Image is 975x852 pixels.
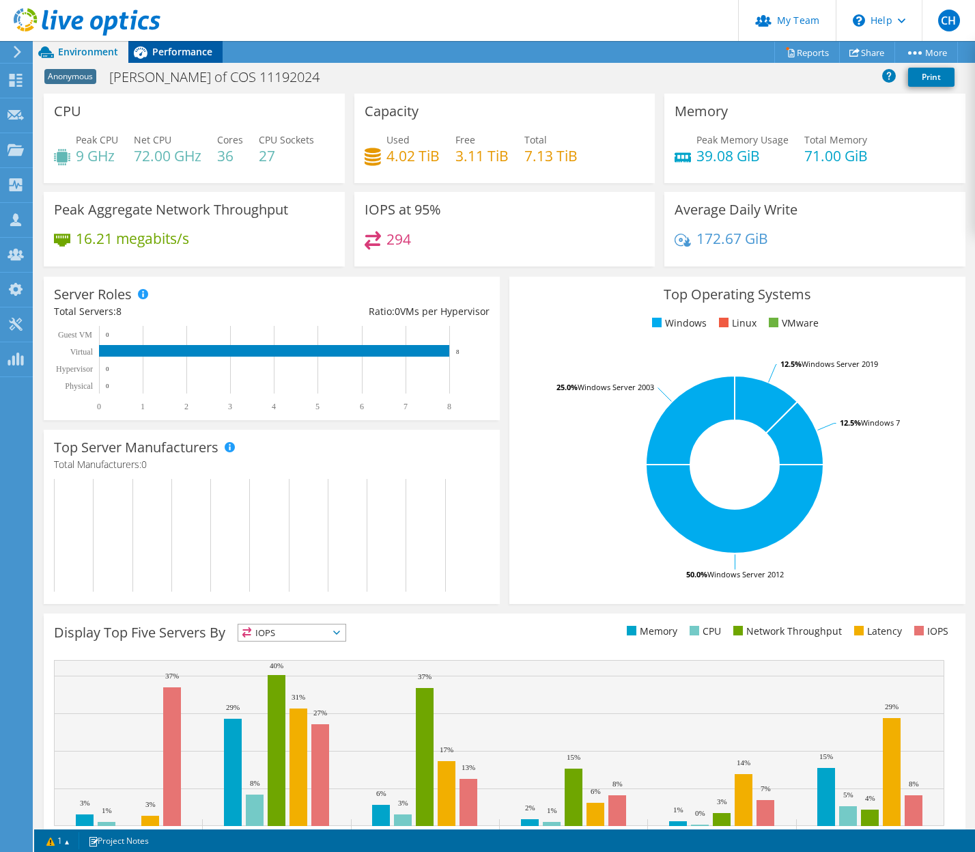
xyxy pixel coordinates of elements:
span: Anonymous [44,69,96,84]
span: Net CPU [134,133,171,146]
span: 0 [141,458,147,471]
h3: Peak Aggregate Network Throughput [54,202,288,217]
tspan: 25.0% [556,382,578,392]
text: 14% [737,758,750,767]
text: 5% [843,791,853,799]
text: 31% [292,693,305,701]
tspan: Windows Server 2003 [578,382,654,392]
text: 0 [97,402,101,411]
text: 3% [80,799,90,807]
text: 0 [106,331,109,338]
text: 1% [673,806,683,814]
tspan: Windows Server 2012 [707,569,784,579]
h4: 71.00 GiB [804,148,868,163]
text: 8 [456,348,460,355]
span: Peak Memory Usage [696,133,789,146]
h4: 72.00 GHz [134,148,201,163]
a: Print [908,68,955,87]
h3: IOPS at 95% [365,202,441,217]
text: 1 [141,402,145,411]
h4: 3.11 TiB [455,148,509,163]
text: 8% [250,779,260,787]
text: 1% [102,806,112,814]
a: Project Notes [79,832,158,849]
li: Latency [851,624,902,639]
text: 7 [404,402,408,411]
h3: Memory [675,104,728,119]
text: 6 [360,402,364,411]
tspan: 50.0% [686,569,707,579]
a: More [894,42,958,63]
text: 0% [695,809,705,817]
a: 1 [37,832,79,849]
text: Virtual [70,347,94,357]
text: 13% [462,763,475,771]
tspan: 12.5% [840,417,861,428]
text: 8% [909,780,919,788]
text: Guest VM [58,330,92,340]
text: 2 [184,402,188,411]
li: IOPS [911,624,948,639]
span: IOPS [238,624,345,641]
span: 8 [116,305,122,318]
span: Free [455,133,475,146]
li: VMware [765,316,819,331]
span: Total Memory [804,133,867,146]
span: Total [524,133,547,146]
svg: \n [853,14,865,27]
span: Cores [217,133,243,146]
text: 5 [315,402,320,411]
span: Performance [152,45,212,58]
text: 6% [376,789,386,797]
h4: 39.08 GiB [696,148,789,163]
h4: 27 [259,148,314,163]
text: 0 [106,366,109,372]
h3: Capacity [365,104,419,119]
li: Memory [623,624,677,639]
span: CPU Sockets [259,133,314,146]
span: Environment [58,45,118,58]
h4: 16.21 megabits/s [76,231,189,246]
h4: 4.02 TiB [386,148,440,163]
span: CH [938,10,960,31]
text: 3% [717,797,727,806]
text: 4% [865,794,875,802]
text: 27% [313,709,327,717]
text: 1% [547,806,557,814]
text: 7% [761,784,771,793]
text: 0 [106,383,109,389]
div: Total Servers: [54,304,272,319]
text: 3% [145,800,156,808]
text: Hypervisor [56,364,93,374]
text: 15% [567,753,580,761]
a: Share [839,42,895,63]
li: Windows [649,316,707,331]
h4: 172.67 GiB [696,231,768,246]
text: 3 [228,402,232,411]
h3: Average Daily Write [675,202,797,217]
text: 17% [440,745,453,754]
tspan: Windows 7 [861,417,900,428]
h4: 9 GHz [76,148,118,163]
li: Network Throughput [730,624,842,639]
text: 2% [525,803,535,812]
h4: 7.13 TiB [524,148,578,163]
text: 15% [819,752,833,760]
text: 37% [418,672,432,681]
h3: Server Roles [54,287,132,302]
span: Used [386,133,410,146]
li: CPU [686,624,721,639]
text: 4 [272,402,276,411]
div: Ratio: VMs per Hypervisor [272,304,490,319]
text: 6% [591,787,601,795]
text: 3% [398,799,408,807]
li: Linux [716,316,757,331]
tspan: 12.5% [780,359,802,369]
h4: 36 [217,148,243,163]
text: 29% [226,703,240,711]
h4: 294 [386,232,411,247]
text: Physical [65,381,93,391]
text: 29% [885,702,899,711]
text: 40% [270,661,283,670]
a: Reports [774,42,840,63]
